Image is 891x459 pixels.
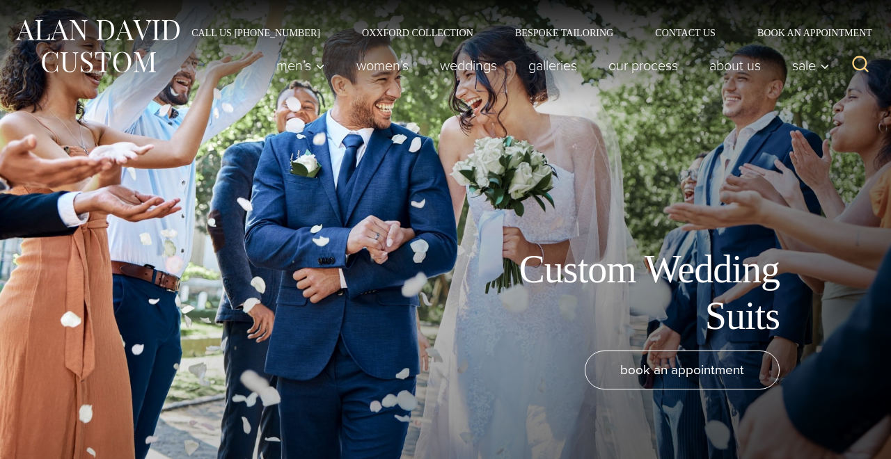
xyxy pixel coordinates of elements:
[171,28,341,38] a: Call Us [PHONE_NUMBER]
[792,58,830,72] span: Sale
[694,51,777,79] a: About Us
[466,246,780,339] h1: Custom Wedding Suits
[171,28,877,38] nav: Secondary Navigation
[276,58,325,72] span: Men’s
[844,49,877,82] button: View Search Form
[341,51,425,79] a: Women’s
[620,360,744,380] span: book an appointment
[261,51,837,79] nav: Primary Navigation
[593,51,694,79] a: Our Process
[14,15,181,77] img: Alan David Custom
[513,51,593,79] a: Galleries
[425,51,513,79] a: weddings
[341,28,494,38] a: Oxxford Collection
[494,28,634,38] a: Bespoke Tailoring
[736,28,877,38] a: Book an Appointment
[634,28,736,38] a: Contact Us
[585,351,780,389] a: book an appointment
